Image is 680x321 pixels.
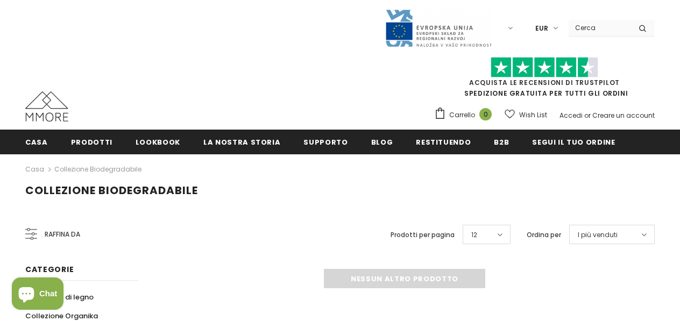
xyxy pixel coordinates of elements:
span: Categorie [25,264,74,275]
a: Blog [371,130,393,154]
span: Segui il tuo ordine [532,137,615,147]
span: supporto [303,137,348,147]
a: Accedi [559,111,583,120]
img: Fidati di Pilot Stars [491,57,598,78]
a: B2B [494,130,509,154]
span: Casa [25,137,48,147]
span: La nostra storia [203,137,280,147]
span: or [584,111,591,120]
span: Collezione biodegradabile [25,183,198,198]
span: Restituendo [416,137,471,147]
img: Javni Razpis [385,9,492,48]
span: Carrello [449,110,475,120]
label: Prodotti per pagina [391,230,455,240]
span: Blog [371,137,393,147]
a: Acquista le recensioni di TrustPilot [469,78,620,87]
a: Collezione biodegradabile [54,165,141,174]
span: Lookbook [136,137,180,147]
a: Casa [25,130,48,154]
img: Casi MMORE [25,91,68,122]
span: 0 [479,108,492,120]
a: Wish List [505,105,547,124]
input: Search Site [569,20,631,35]
a: Creare un account [592,111,655,120]
span: B2B [494,137,509,147]
inbox-online-store-chat: Shopify online store chat [9,277,67,312]
span: Collezione Organika [25,311,98,321]
span: 12 [471,230,477,240]
a: La nostra storia [203,130,280,154]
a: Restituendo [416,130,471,154]
span: SPEDIZIONE GRATUITA PER TUTTI GLI ORDINI [434,62,655,98]
span: Wish List [519,110,547,120]
a: Javni Razpis [385,23,492,32]
a: Lookbook [136,130,180,154]
span: EUR [535,23,548,34]
span: Raffina da [45,229,80,240]
a: Prodotti [71,130,112,154]
span: Prodotti [71,137,112,147]
a: supporto [303,130,348,154]
a: Segui il tuo ordine [532,130,615,154]
a: Carrello 0 [434,107,497,123]
a: Casa [25,163,44,176]
span: I più venduti [578,230,618,240]
label: Ordina per [527,230,561,240]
